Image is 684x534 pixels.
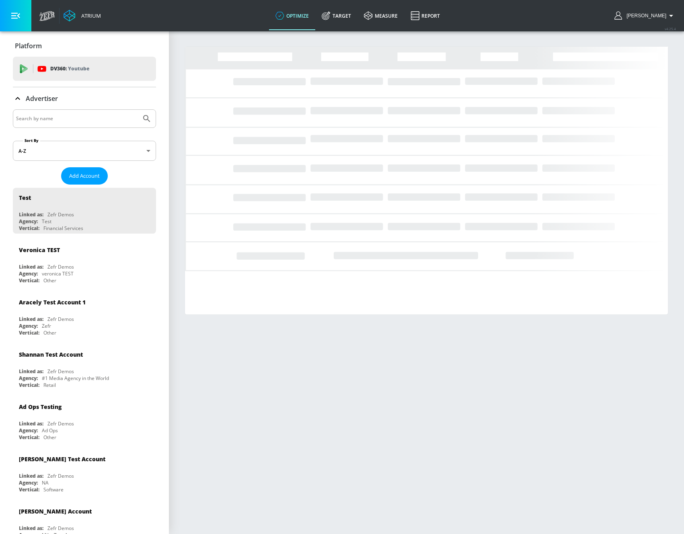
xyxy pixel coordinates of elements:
[42,322,51,329] div: Zefr
[404,1,446,30] a: Report
[43,434,56,441] div: Other
[13,397,156,443] div: Ad Ops TestingLinked as:Zefr DemosAgency:Ad OpsVertical:Other
[13,292,156,338] div: Aracely Test Account 1Linked as:Zefr DemosAgency:ZefrVertical:Other
[19,211,43,218] div: Linked as:
[42,479,49,486] div: NA
[19,455,105,463] div: [PERSON_NAME] Test Account
[68,64,89,73] p: Youtube
[13,57,156,81] div: DV360: Youtube
[19,218,38,225] div: Agency:
[23,138,40,143] label: Sort By
[42,427,58,434] div: Ad Ops
[19,375,38,382] div: Agency:
[47,316,74,322] div: Zefr Demos
[19,486,39,493] div: Vertical:
[47,472,74,479] div: Zefr Demos
[19,420,43,427] div: Linked as:
[19,472,43,479] div: Linked as:
[614,11,676,21] button: [PERSON_NAME]
[13,188,156,234] div: TestLinked as:Zefr DemosAgency:TestVertical:Financial Services
[13,87,156,110] div: Advertiser
[19,322,38,329] div: Agency:
[19,225,39,232] div: Vertical:
[19,316,43,322] div: Linked as:
[47,368,74,375] div: Zefr Demos
[623,13,666,18] span: login as: harrison.chalet@zefr.com
[64,10,101,22] a: Atrium
[13,345,156,390] div: Shannan Test AccountLinked as:Zefr DemosAgency:#1 Media Agency in the WorldVertical:Retail
[19,270,38,277] div: Agency:
[47,525,74,532] div: Zefr Demos
[42,375,109,382] div: #1 Media Agency in the World
[19,263,43,270] div: Linked as:
[19,403,62,411] div: Ad Ops Testing
[13,35,156,57] div: Platform
[665,27,676,31] span: v 4.25.4
[78,12,101,19] div: Atrium
[269,1,315,30] a: optimize
[50,64,89,73] p: DV360:
[13,240,156,286] div: Veronica TESTLinked as:Zefr DemosAgency:veronica TESTVertical:Other
[43,277,56,284] div: Other
[13,449,156,495] div: [PERSON_NAME] Test AccountLinked as:Zefr DemosAgency:NAVertical:Software
[43,329,56,336] div: Other
[42,218,51,225] div: Test
[43,486,64,493] div: Software
[69,171,100,181] span: Add Account
[19,368,43,375] div: Linked as:
[357,1,404,30] a: measure
[19,382,39,388] div: Vertical:
[19,479,38,486] div: Agency:
[15,41,42,50] p: Platform
[19,277,39,284] div: Vertical:
[47,211,74,218] div: Zefr Demos
[43,225,83,232] div: Financial Services
[19,329,39,336] div: Vertical:
[19,434,39,441] div: Vertical:
[315,1,357,30] a: Target
[43,382,56,388] div: Retail
[42,270,74,277] div: veronica TEST
[47,420,74,427] div: Zefr Demos
[19,507,92,515] div: [PERSON_NAME] Account
[19,525,43,532] div: Linked as:
[26,94,58,103] p: Advertiser
[61,167,108,185] button: Add Account
[47,263,74,270] div: Zefr Demos
[19,194,31,201] div: Test
[13,141,156,161] div: A-Z
[19,298,86,306] div: Aracely Test Account 1
[16,113,138,124] input: Search by name
[19,246,60,254] div: Veronica TEST
[19,427,38,434] div: Agency:
[19,351,83,358] div: Shannan Test Account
